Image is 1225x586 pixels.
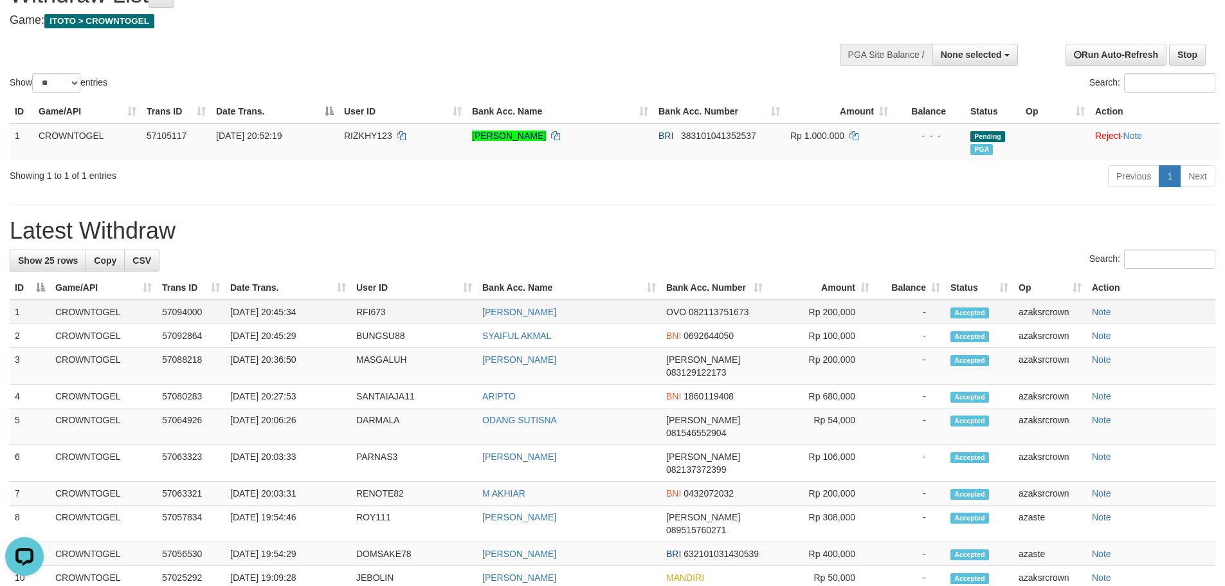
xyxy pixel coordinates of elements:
span: Copy 082113751673 to clipboard [689,307,749,317]
td: [DATE] 19:54:46 [225,506,351,542]
div: PGA Site Balance / [840,44,932,66]
a: Next [1180,165,1215,187]
span: Copy 089515760271 to clipboard [666,525,726,535]
a: [PERSON_NAME] [482,572,556,583]
td: ROY111 [351,506,477,542]
span: BNI [666,391,681,401]
th: Date Trans.: activate to sort column ascending [225,276,351,300]
td: azaste [1013,506,1087,542]
span: [PERSON_NAME] [666,452,740,462]
a: CSV [124,250,159,271]
h4: Game: [10,14,804,27]
td: CROWNTOGEL [50,408,157,445]
td: PARNAS3 [351,445,477,482]
td: Rp 100,000 [768,324,875,348]
td: - [875,300,945,324]
td: 57057834 [157,506,225,542]
td: azaksrcrown [1013,445,1087,482]
td: [DATE] 20:03:33 [225,445,351,482]
a: 1 [1159,165,1181,187]
td: 57088218 [157,348,225,385]
span: Accepted [950,573,989,584]
td: Rp 680,000 [768,385,875,408]
td: DOMSAKE78 [351,542,477,566]
div: - - - [898,129,960,142]
th: Op: activate to sort column ascending [1013,276,1087,300]
a: Stop [1169,44,1206,66]
span: Rp 1.000.000 [790,131,844,141]
td: 57063321 [157,482,225,506]
span: Copy 383101041352537 to clipboard [681,131,756,141]
td: CROWNTOGEL [50,300,157,324]
input: Search: [1124,73,1215,93]
th: User ID: activate to sort column ascending [339,100,467,124]
td: Rp 200,000 [768,482,875,506]
td: - [875,324,945,348]
td: RFI673 [351,300,477,324]
th: Amount: activate to sort column ascending [785,100,893,124]
td: Rp 106,000 [768,445,875,482]
input: Search: [1124,250,1215,269]
span: MANDIRI [666,572,704,583]
th: Status: activate to sort column ascending [945,276,1013,300]
td: [DATE] 20:06:26 [225,408,351,445]
td: 1 [10,124,33,160]
th: Game/API: activate to sort column ascending [50,276,157,300]
span: 57105117 [147,131,186,141]
a: Note [1092,415,1111,425]
td: CROWNTOGEL [33,124,141,160]
a: Note [1092,572,1111,583]
span: Accepted [950,392,989,403]
a: [PERSON_NAME] [482,512,556,522]
span: Copy 081546552904 to clipboard [666,428,726,438]
a: Note [1123,131,1143,141]
td: - [875,385,945,408]
th: Trans ID: activate to sort column ascending [157,276,225,300]
h1: Latest Withdraw [10,218,1215,244]
a: Note [1092,452,1111,462]
a: ODANG SUTISNA [482,415,557,425]
td: - [875,445,945,482]
td: CROWNTOGEL [50,445,157,482]
span: [DATE] 20:52:19 [216,131,282,141]
span: OVO [666,307,686,317]
span: Accepted [950,307,989,318]
span: Accepted [950,489,989,500]
td: DARMALA [351,408,477,445]
span: Show 25 rows [18,255,78,266]
label: Search: [1089,73,1215,93]
span: RIZKHY123 [344,131,392,141]
td: [DATE] 20:45:34 [225,300,351,324]
span: Accepted [950,331,989,342]
th: Action [1090,100,1220,124]
td: BUNGSU88 [351,324,477,348]
span: Pending [970,131,1005,142]
span: BRI [658,131,673,141]
span: Copy [94,255,116,266]
span: CSV [132,255,151,266]
td: 57094000 [157,300,225,324]
th: Bank Acc. Name: activate to sort column ascending [477,276,661,300]
span: Copy 083129122173 to clipboard [666,367,726,378]
span: BNI [666,488,681,499]
td: Rp 400,000 [768,542,875,566]
span: [PERSON_NAME] [666,415,740,425]
a: Note [1092,354,1111,365]
td: Rp 308,000 [768,506,875,542]
span: BNI [666,331,681,341]
td: 57080283 [157,385,225,408]
span: Copy 0692644050 to clipboard [684,331,734,341]
td: [DATE] 20:03:31 [225,482,351,506]
td: - [875,542,945,566]
td: azaksrcrown [1013,300,1087,324]
a: Note [1092,512,1111,522]
a: Show 25 rows [10,250,86,271]
th: Trans ID: activate to sort column ascending [141,100,211,124]
td: 6 [10,445,50,482]
td: [DATE] 20:27:53 [225,385,351,408]
td: azaksrcrown [1013,408,1087,445]
span: Accepted [950,452,989,463]
button: None selected [932,44,1018,66]
th: Op: activate to sort column ascending [1021,100,1090,124]
th: Amount: activate to sort column ascending [768,276,875,300]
